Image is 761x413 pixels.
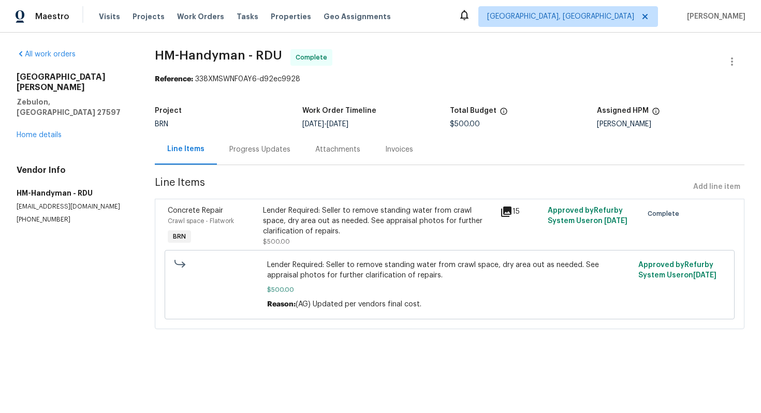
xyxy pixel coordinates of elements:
div: Attachments [315,144,360,155]
span: Visits [99,11,120,22]
span: Projects [133,11,165,22]
span: $500.00 [263,239,290,245]
h5: HM-Handyman - RDU [17,188,130,198]
h4: Vendor Info [17,165,130,175]
span: [GEOGRAPHIC_DATA], [GEOGRAPHIC_DATA] [487,11,634,22]
span: Crawl space - Flatwork [168,218,234,224]
div: Line Items [167,144,204,154]
span: [DATE] [302,121,324,128]
h5: Work Order Timeline [302,107,376,114]
span: Concrete Repair [168,207,223,214]
div: [PERSON_NAME] [597,121,744,128]
h5: Zebulon, [GEOGRAPHIC_DATA] 27597 [17,97,130,117]
span: The total cost of line items that have been proposed by Opendoor. This sum includes line items th... [500,107,508,121]
span: Approved by Refurby System User on [548,207,627,225]
span: Geo Assignments [324,11,391,22]
p: [EMAIL_ADDRESS][DOMAIN_NAME] [17,202,130,211]
span: Complete [648,209,683,219]
div: Invoices [385,144,413,155]
span: [DATE] [327,121,348,128]
span: Properties [271,11,311,22]
div: Progress Updates [229,144,290,155]
div: 338XMSWNF0AY6-d92ec9928 [155,74,744,84]
span: - [302,121,348,128]
h5: Assigned HPM [597,107,649,114]
div: Lender Required: Seller to remove standing water from crawl space, dry area out as needed. See ap... [263,205,494,237]
a: All work orders [17,51,76,58]
span: Complete [296,52,331,63]
h2: [GEOGRAPHIC_DATA][PERSON_NAME] [17,72,130,93]
span: Reason: [267,301,296,308]
span: $500.00 [450,121,480,128]
a: Home details [17,131,62,139]
span: Line Items [155,178,689,197]
span: Work Orders [177,11,224,22]
span: [PERSON_NAME] [683,11,745,22]
div: 15 [500,205,542,218]
span: (AG) Updated per vendors final cost. [296,301,421,308]
span: Tasks [237,13,258,20]
span: BRN [169,231,190,242]
h5: Total Budget [450,107,496,114]
b: Reference: [155,76,193,83]
span: HM-Handyman - RDU [155,49,282,62]
span: $500.00 [267,285,632,295]
span: [DATE] [604,217,627,225]
p: [PHONE_NUMBER] [17,215,130,224]
span: [DATE] [693,272,716,279]
span: BRN [155,121,168,128]
span: Maestro [35,11,69,22]
span: Lender Required: Seller to remove standing water from crawl space, dry area out as needed. See ap... [267,260,632,281]
h5: Project [155,107,182,114]
span: The hpm assigned to this work order. [652,107,660,121]
span: Approved by Refurby System User on [638,261,716,279]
